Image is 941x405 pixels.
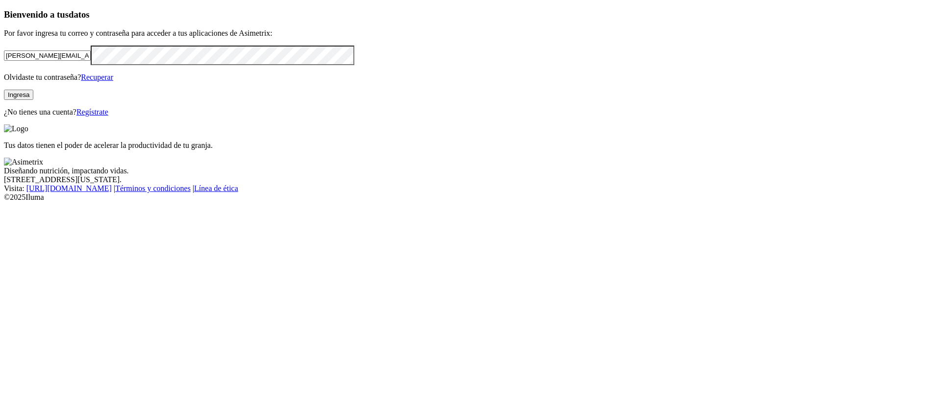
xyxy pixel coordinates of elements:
div: © 2025 Iluma [4,193,937,202]
p: Por favor ingresa tu correo y contraseña para acceder a tus aplicaciones de Asimetrix: [4,29,937,38]
div: Diseñando nutrición, impactando vidas. [4,167,937,175]
p: Olvidaste tu contraseña? [4,73,937,82]
img: Asimetrix [4,158,43,167]
p: ¿No tienes una cuenta? [4,108,937,117]
a: [URL][DOMAIN_NAME] [26,184,112,192]
span: datos [69,9,90,20]
input: Tu correo [4,50,91,61]
div: Visita : | | [4,184,937,193]
button: Ingresa [4,90,33,100]
p: Tus datos tienen el poder de acelerar la productividad de tu granja. [4,141,937,150]
a: Recuperar [81,73,113,81]
a: Regístrate [76,108,108,116]
a: Línea de ética [194,184,238,192]
div: [STREET_ADDRESS][US_STATE]. [4,175,937,184]
a: Términos y condiciones [115,184,191,192]
img: Logo [4,124,28,133]
h3: Bienvenido a tus [4,9,937,20]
